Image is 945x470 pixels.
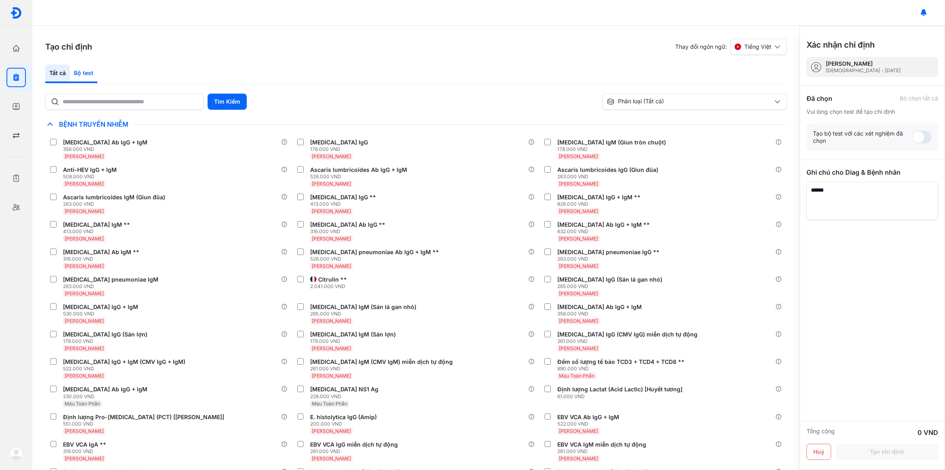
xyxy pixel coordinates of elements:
[836,444,938,460] button: Tạo chỉ định
[557,311,645,317] div: 358.000 VND
[63,166,117,173] div: Anti-HEV IgG + IgM
[63,393,151,400] div: 230.000 VND
[65,345,104,351] span: [PERSON_NAME]
[63,228,133,235] div: 413.000 VND
[310,358,453,366] div: [MEDICAL_DATA] IgM (CMV IgM) miễn dịch tự động
[310,366,456,372] div: 261.000 VND
[63,194,165,201] div: Ascaris lumbricoides IgM (Giun đũa)
[557,393,686,400] div: 61.000 VND
[310,393,382,400] div: 228.000 VND
[557,448,649,455] div: 261.000 VND
[63,358,185,366] div: [MEDICAL_DATA] IgG + IgM (CMV IgG + IgM)
[557,386,682,393] div: Định lượng Lactat (Acid Lactic) [Huyết tương]
[65,153,104,159] span: [PERSON_NAME]
[310,249,439,256] div: [MEDICAL_DATA] pneumoniae Ab IgG + IgM **
[557,139,666,146] div: [MEDICAL_DATA] IgM (Giun tròn chuột)
[312,181,351,187] span: [PERSON_NAME]
[312,401,347,407] span: Máu Toàn Phần
[557,194,640,201] div: [MEDICAL_DATA] IgG + IgM **
[310,283,350,290] div: 2.041.000 VND
[559,181,598,187] span: [PERSON_NAME]
[310,303,416,311] div: [MEDICAL_DATA] IgM (Sán lá gan nhỏ)
[63,331,147,338] div: [MEDICAL_DATA] IgG (Sán lợn)
[557,173,661,180] div: 263.000 VND
[312,373,351,379] span: [PERSON_NAME]
[557,276,662,283] div: [MEDICAL_DATA] IgG (Sán lá gan nhỏ)
[806,94,832,103] div: Đã chọn
[63,303,138,311] div: [MEDICAL_DATA] IgG + IgM
[559,153,598,159] span: [PERSON_NAME]
[63,366,189,372] div: 522.000 VND
[310,228,388,235] div: 316.000 VND
[63,201,168,207] div: 263.000 VND
[806,428,835,437] div: Tổng cộng
[63,421,227,427] div: 551.000 VND
[65,181,104,187] span: [PERSON_NAME]
[312,263,351,269] span: [PERSON_NAME]
[63,139,147,146] div: [MEDICAL_DATA] Ab IgG + IgM
[557,421,622,427] div: 522.000 VND
[806,167,938,177] div: Ghi chú cho Diag & Bệnh nhân
[310,221,385,228] div: [MEDICAL_DATA] Ab IgG **
[559,373,594,379] span: Máu Toàn Phần
[65,236,104,242] span: [PERSON_NAME]
[65,428,104,434] span: [PERSON_NAME]
[826,67,901,74] div: [DEMOGRAPHIC_DATA] - [DATE]
[310,338,399,345] div: 179.000 VND
[65,208,104,214] span: [PERSON_NAME]
[310,414,377,421] div: E. histolytica IgG (Amip)
[63,311,141,317] div: 530.000 VND
[557,414,619,421] div: EBV VCA Ab IgG + IgM
[10,447,23,460] img: logo
[557,283,666,290] div: 265.000 VND
[310,146,371,152] div: 178.000 VND
[559,345,598,351] span: [PERSON_NAME]
[63,414,224,421] div: Định lượng Pro-[MEDICAL_DATA] (PCT) [[PERSON_NAME]]
[63,249,139,256] div: [MEDICAL_DATA] Ab IgM **
[744,43,771,50] span: Tiếng Việt
[310,173,410,180] div: 526.000 VND
[557,201,644,207] div: 826.000 VND
[806,108,938,115] div: Vui lòng chọn test để tạo chỉ định
[312,428,351,434] span: [PERSON_NAME]
[557,256,663,262] div: 263.000 VND
[10,7,22,19] img: logo
[310,421,380,427] div: 200.000 VND
[557,358,685,366] div: Đếm số lượng tế bào TCD3 + TCD4 + TCD8 **
[63,221,130,228] div: [MEDICAL_DATA] IgM **
[312,153,351,159] span: [PERSON_NAME]
[559,428,598,434] span: [PERSON_NAME]
[557,228,653,235] div: 632.000 VND
[826,60,901,67] div: [PERSON_NAME]
[70,65,97,83] div: Bộ test
[557,303,642,311] div: [MEDICAL_DATA] Ab IgG + IgM
[65,263,104,269] span: [PERSON_NAME]
[312,236,351,242] span: [PERSON_NAME]
[63,276,158,283] div: [MEDICAL_DATA] pneumoniae IgM
[813,130,912,144] div: Tạo bộ test với các xét nghiệm đã chọn
[310,448,401,455] div: 261.000 VND
[318,276,347,283] div: Citrulin **
[63,386,147,393] div: [MEDICAL_DATA] Ab IgG + IgM
[310,194,376,201] div: [MEDICAL_DATA] IgG **
[65,318,104,324] span: [PERSON_NAME]
[310,331,396,338] div: [MEDICAL_DATA] IgM (Sán lợn)
[65,373,104,379] span: [PERSON_NAME]
[312,208,351,214] span: [PERSON_NAME]
[607,98,773,106] div: Phân loại (Tất cả)
[559,290,598,297] span: [PERSON_NAME]
[55,120,132,128] span: Bệnh Truyền Nhiễm
[557,441,646,448] div: EBV VCA IgM miễn dịch tự động
[310,201,379,207] div: 413.000 VND
[559,236,598,242] span: [PERSON_NAME]
[63,256,143,262] div: 316.000 VND
[312,455,351,462] span: [PERSON_NAME]
[559,263,598,269] span: [PERSON_NAME]
[63,283,162,290] div: 263.000 VND
[900,95,938,102] div: Bỏ chọn tất cả
[65,290,104,297] span: [PERSON_NAME]
[312,345,351,351] span: [PERSON_NAME]
[63,448,109,455] div: 319.000 VND
[208,94,247,110] button: Tìm Kiếm
[63,173,120,180] div: 508.000 VND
